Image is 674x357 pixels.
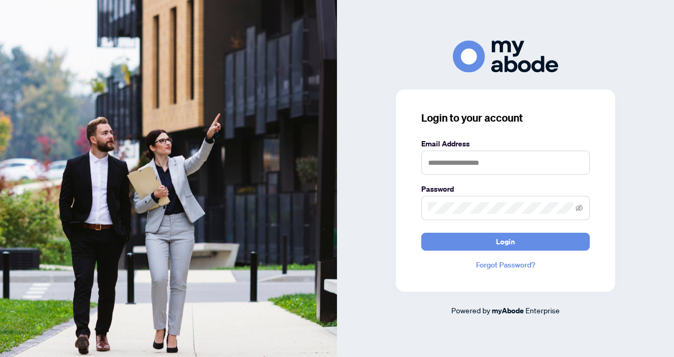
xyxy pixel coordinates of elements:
label: Email Address [421,138,590,150]
img: ma-logo [453,41,558,73]
a: Forgot Password? [421,259,590,271]
a: myAbode [492,305,524,316]
span: eye-invisible [576,204,583,212]
label: Password [421,183,590,195]
span: Enterprise [526,305,560,315]
span: Login [496,233,515,250]
h3: Login to your account [421,111,590,125]
span: Powered by [451,305,490,315]
button: Login [421,233,590,251]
